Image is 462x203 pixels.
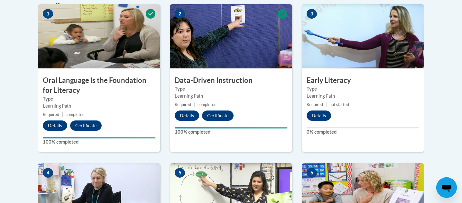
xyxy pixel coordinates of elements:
[62,112,63,117] span: |
[202,110,234,121] button: Certificate
[43,120,67,131] button: Details
[198,102,217,107] span: completed
[175,110,199,121] button: Details
[307,93,419,100] div: Learning Path
[175,102,191,107] span: Required
[194,102,195,107] span: |
[43,112,59,117] span: Required
[329,102,349,107] span: not started
[38,75,160,95] h3: Oral Language is the Foundation for Literacy
[66,112,85,117] span: completed
[307,110,331,121] button: Details
[175,128,287,136] label: 100% completed
[302,75,424,85] h3: Early Literacy
[175,93,287,100] div: Learning Path
[175,127,287,128] div: Your progress
[175,85,287,93] label: Type
[307,128,419,136] label: 0% completed
[70,120,102,131] button: Certificate
[43,137,155,138] div: Your progress
[43,138,155,146] label: 100% completed
[436,177,457,198] iframe: Button to launch messaging window
[175,9,185,19] span: 2
[43,9,53,19] span: 1
[302,4,424,68] img: Course Image
[43,95,155,102] label: Type
[175,168,185,178] span: 5
[307,9,317,19] span: 3
[43,168,53,178] span: 4
[170,75,292,85] h3: Data-Driven Instruction
[326,102,327,107] span: |
[307,102,323,107] span: Required
[38,4,160,68] img: Course Image
[307,85,419,93] label: Type
[307,168,317,178] span: 6
[170,4,292,68] img: Course Image
[43,102,155,110] div: Learning Path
